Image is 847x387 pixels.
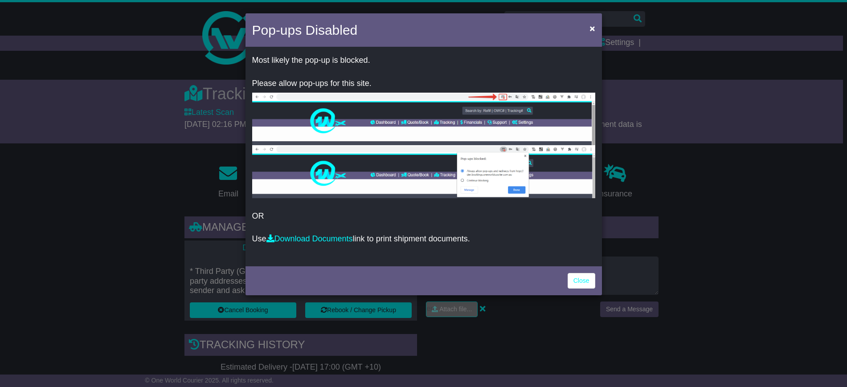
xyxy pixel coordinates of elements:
[252,56,595,65] p: Most likely the pop-up is blocked.
[252,20,358,40] h4: Pop-ups Disabled
[246,49,602,264] div: OR
[252,93,595,145] img: allow-popup-1.png
[589,23,595,33] span: ×
[585,19,599,37] button: Close
[252,79,595,89] p: Please allow pop-ups for this site.
[266,234,353,243] a: Download Documents
[568,273,595,289] a: Close
[252,145,595,198] img: allow-popup-2.png
[252,234,595,244] p: Use link to print shipment documents.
